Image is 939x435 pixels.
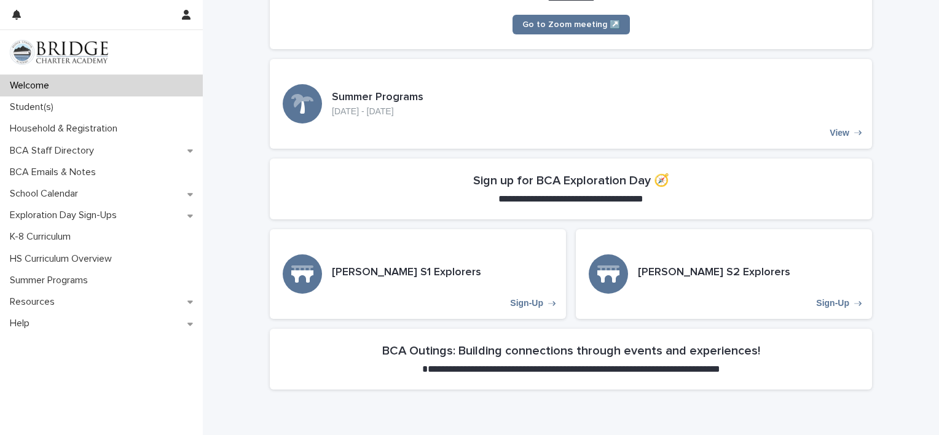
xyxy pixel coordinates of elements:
[5,231,81,243] p: K-8 Curriculum
[5,253,122,265] p: HS Curriculum Overview
[5,188,88,200] p: School Calendar
[5,167,106,178] p: BCA Emails & Notes
[332,266,481,280] h3: [PERSON_NAME] S1 Explorers
[816,298,849,308] p: Sign-Up
[510,298,543,308] p: Sign-Up
[10,40,108,65] img: V1C1m3IdTEidaUdm9Hs0
[5,318,39,329] p: Help
[5,145,104,157] p: BCA Staff Directory
[5,123,127,135] p: Household & Registration
[522,20,620,29] span: Go to Zoom meeting ↗️
[5,101,63,113] p: Student(s)
[382,343,760,358] h2: BCA Outings: Building connections through events and experiences!
[332,106,423,117] p: [DATE] - [DATE]
[270,229,566,319] a: Sign-Up
[5,210,127,221] p: Exploration Day Sign-Ups
[270,59,872,149] a: View
[576,229,872,319] a: Sign-Up
[332,91,423,104] h3: Summer Programs
[5,296,65,308] p: Resources
[5,275,98,286] p: Summer Programs
[473,173,669,188] h2: Sign up for BCA Exploration Day 🧭
[638,266,790,280] h3: [PERSON_NAME] S2 Explorers
[513,15,630,34] a: Go to Zoom meeting ↗️
[830,128,849,138] p: View
[5,80,59,92] p: Welcome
